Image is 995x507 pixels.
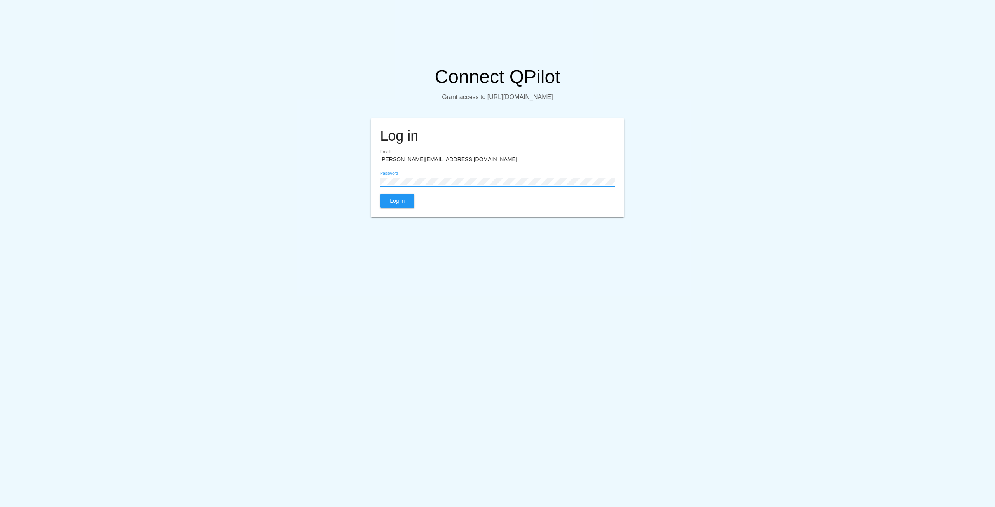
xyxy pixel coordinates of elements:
h2: Log in [380,128,614,144]
p: Grant access to [URL][DOMAIN_NAME] [371,94,624,101]
h1: Connect QPilot [371,66,624,87]
input: Email [380,157,614,163]
span: Log in [390,198,405,204]
button: Log in [380,194,414,208]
